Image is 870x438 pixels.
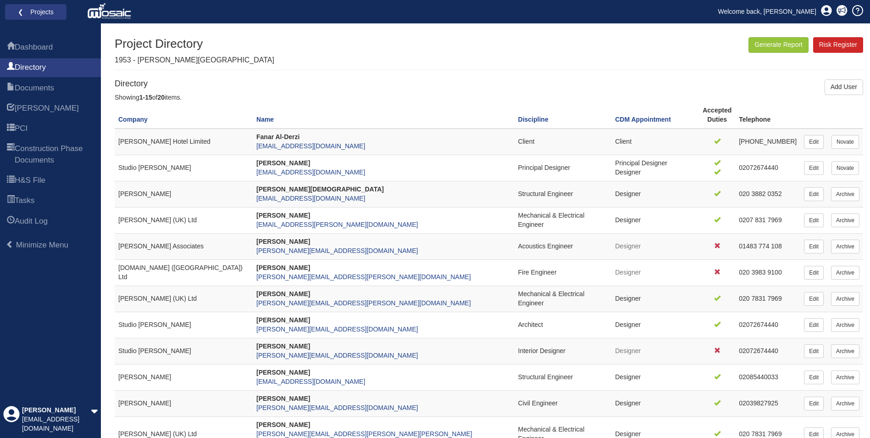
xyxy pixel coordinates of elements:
[115,181,253,208] td: [PERSON_NAME]
[831,213,859,227] a: Archive
[256,159,310,167] strong: [PERSON_NAME]
[804,318,824,332] a: Edit
[256,326,418,333] a: [PERSON_NAME][EMAIL_ADDRESS][DOMAIN_NAME]
[518,138,535,145] span: Client
[804,397,824,410] a: Edit
[518,290,585,307] span: Mechanical & Electrical Engineer
[256,395,310,402] strong: [PERSON_NAME]
[256,273,471,281] a: [PERSON_NAME][EMAIL_ADDRESS][PERSON_NAME][DOMAIN_NAME]
[118,116,148,123] a: Company
[711,5,823,18] a: Welcome back, [PERSON_NAME]
[615,216,641,224] span: Designer
[804,371,824,384] a: Edit
[518,399,558,407] span: Civil Engineer
[256,247,418,254] a: [PERSON_NAME][EMAIL_ADDRESS][DOMAIN_NAME]
[15,123,28,134] span: PCI
[518,347,566,354] span: Interior Designer
[615,116,671,123] a: CDM Appointment
[256,168,365,176] a: [EMAIL_ADDRESS][DOMAIN_NAME]
[256,142,365,150] a: [EMAIL_ADDRESS][DOMAIN_NAME]
[115,79,863,89] h4: Directory
[115,260,253,286] td: [DOMAIN_NAME] ([GEOGRAPHIC_DATA]) Ltd
[615,168,641,176] span: Designer
[115,129,253,155] td: [PERSON_NAME] Hotel Limited
[7,83,15,94] span: Documents
[735,129,800,155] td: [PHONE_NUMBER]
[256,343,310,350] strong: [PERSON_NAME]
[15,42,53,53] span: Dashboard
[699,102,735,129] th: Accepted Duties
[256,133,299,140] strong: Fanar Al-Derzi
[735,312,800,338] td: 02072674440
[3,406,20,433] div: Profile
[15,103,79,114] span: HARI
[615,373,641,381] span: Designer
[518,242,573,250] span: Acoustics Engineer
[735,234,800,260] td: 01483 774 108
[11,6,61,18] a: ❮ Projects
[115,312,253,338] td: Studio [PERSON_NAME]
[6,241,14,248] span: Minimize Menu
[804,213,824,227] a: Edit
[115,234,253,260] td: [PERSON_NAME] Associates
[804,344,824,358] a: Edit
[157,94,165,101] b: 20
[7,144,15,166] span: Construction Phase Documents
[518,373,573,381] span: Structural Engineer
[115,390,253,416] td: [PERSON_NAME]
[831,135,859,149] a: Novate
[615,321,641,328] span: Designer
[735,286,800,312] td: 020 7831 7969
[256,116,274,123] a: Name
[518,212,585,228] span: Mechanical & Electrical Engineer
[831,371,859,384] a: Archive
[518,321,543,328] span: Architect
[256,352,418,359] a: [PERSON_NAME][EMAIL_ADDRESS][DOMAIN_NAME]
[16,241,68,249] span: Minimize Menu
[7,196,15,207] span: Tasks
[115,364,253,390] td: [PERSON_NAME]
[256,290,310,298] strong: [PERSON_NAME]
[256,404,418,411] a: [PERSON_NAME][EMAIL_ADDRESS][DOMAIN_NAME]
[15,143,94,166] span: Construction Phase Documents
[804,161,824,175] a: Edit
[615,347,641,354] span: Designer
[7,103,15,114] span: HARI
[256,221,418,228] a: [EMAIL_ADDRESS][PERSON_NAME][DOMAIN_NAME]
[735,181,800,208] td: 020 3882 0352
[22,406,91,415] div: [PERSON_NAME]
[825,79,863,95] a: Add User
[615,242,641,250] span: Designer
[735,338,800,364] td: 02072674440
[748,37,808,53] button: Generate Report
[256,378,365,385] a: [EMAIL_ADDRESS][DOMAIN_NAME]
[15,62,46,73] span: Directory
[256,195,365,202] a: [EMAIL_ADDRESS][DOMAIN_NAME]
[256,238,310,245] strong: [PERSON_NAME]
[256,421,310,428] strong: [PERSON_NAME]
[804,135,824,149] a: Edit
[256,316,310,324] strong: [PERSON_NAME]
[735,260,800,286] td: 020 3983 9100
[813,37,863,53] a: Risk Register
[518,190,573,197] span: Structural Engineer
[804,240,824,253] a: Edit
[115,338,253,364] td: Studio [PERSON_NAME]
[518,269,557,276] span: Fire Engineer
[15,83,54,94] span: Documents
[256,369,310,376] strong: [PERSON_NAME]
[615,159,667,167] span: Principal Designer
[615,138,632,145] span: Client
[615,430,641,438] span: Designer
[7,62,15,73] span: Directory
[15,216,48,227] span: Audit Log
[256,212,310,219] strong: [PERSON_NAME]
[735,155,800,181] td: 02072674440
[15,175,45,186] span: H&S File
[735,102,800,129] th: Telephone
[256,299,471,307] a: [PERSON_NAME][EMAIL_ADDRESS][PERSON_NAME][DOMAIN_NAME]
[115,286,253,312] td: [PERSON_NAME] (UK) Ltd
[7,216,15,227] span: Audit Log
[831,397,859,410] a: Archive
[115,55,274,66] p: 1953 - [PERSON_NAME][GEOGRAPHIC_DATA]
